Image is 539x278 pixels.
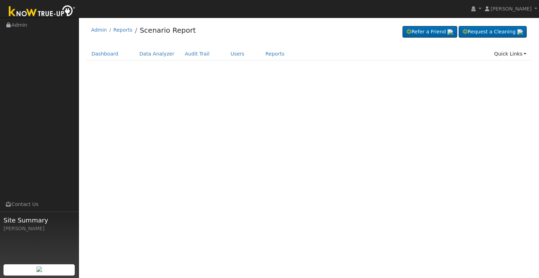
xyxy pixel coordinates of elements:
[86,47,124,60] a: Dashboard
[134,47,180,60] a: Data Analyzer
[36,266,42,272] img: retrieve
[225,47,250,60] a: Users
[489,47,532,60] a: Quick Links
[180,47,215,60] a: Audit Trail
[491,6,532,12] span: [PERSON_NAME]
[113,27,132,33] a: Reports
[4,215,75,225] span: Site Summary
[447,29,453,35] img: retrieve
[260,47,290,60] a: Reports
[5,4,79,20] img: Know True-Up
[402,26,457,38] a: Refer a Friend
[4,225,75,232] div: [PERSON_NAME]
[140,26,196,34] a: Scenario Report
[91,27,107,33] a: Admin
[517,29,523,35] img: retrieve
[459,26,527,38] a: Request a Cleaning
